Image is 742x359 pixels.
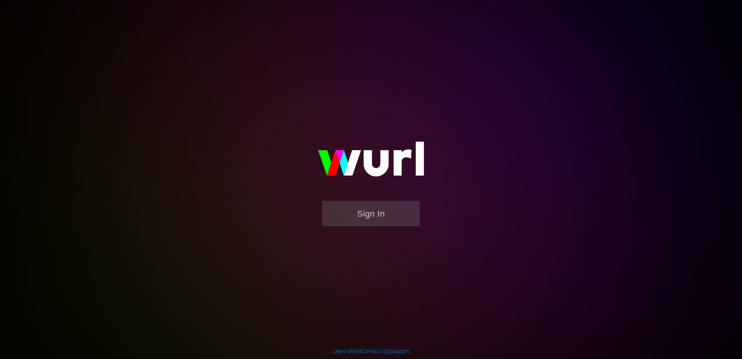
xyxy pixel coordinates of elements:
button: Sign In [322,201,420,226]
a: Contact Us [362,348,389,354]
img: wurl-logo-on-black-223613ac3d8ba8fe6dc639794a292ebdb59501304c7dfd60c99c58986ef67473.svg [293,125,449,201]
a: Learn More [333,348,360,354]
div: | | [333,347,409,355]
a: Support [390,348,409,354]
